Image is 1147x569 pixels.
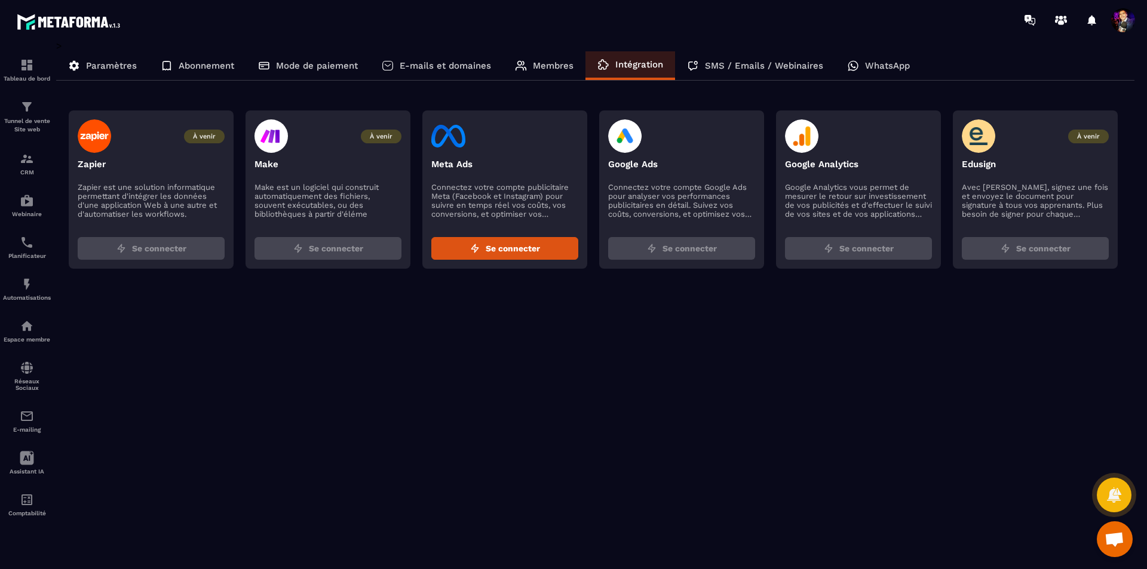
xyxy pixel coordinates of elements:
span: Se connecter [839,242,894,254]
button: Se connecter [962,237,1109,260]
p: Make [254,159,401,170]
p: Réseaux Sociaux [3,378,51,391]
img: google-analytics-logo.594682c4.svg [785,119,819,153]
p: Mode de paiement [276,60,358,71]
a: formationformationTableau de bord [3,49,51,91]
p: Edusign [962,159,1109,170]
p: Comptabilité [3,510,51,516]
img: zap.8ac5aa27.svg [293,244,303,253]
p: Webinaire [3,211,51,217]
a: schedulerschedulerPlanificateur [3,226,51,268]
p: WhatsApp [865,60,910,71]
img: accountant [20,493,34,507]
img: email [20,409,34,423]
p: Avec [PERSON_NAME], signez une fois et envoyez le document pour signature à tous vos apprenants. ... [962,183,1109,219]
p: Planificateur [3,253,51,259]
img: formation [20,100,34,114]
p: Paramètres [86,60,137,71]
a: automationsautomationsAutomatisations [3,268,51,310]
img: edusign-logo.5fe905fa.svg [962,119,996,153]
span: À venir [361,130,401,143]
img: zapier-logo.003d59f5.svg [78,119,112,153]
img: make-logo.47d65c36.svg [254,119,288,153]
p: Zapier est une solution informatique permettant d'intégrer les données d'une application Web à un... [78,183,225,219]
p: Meta Ads [431,159,578,170]
p: E-mailing [3,426,51,433]
p: Intégration [615,59,663,70]
a: formationformationCRM [3,143,51,184]
p: Automatisations [3,294,51,301]
a: automationsautomationsEspace membre [3,310,51,352]
a: Assistant IA [3,442,51,484]
div: > [56,40,1135,287]
p: Tunnel de vente Site web [3,117,51,134]
p: Tableau de bord [3,75,51,82]
span: Se connecter [663,242,717,254]
p: Google Ads [608,159,755,170]
p: Connectez votre compte publicitaire Meta (Facebook et Instagram) pour suivre en temps réel vos co... [431,183,578,219]
span: À venir [1068,130,1109,143]
p: SMS / Emails / Webinaires [705,60,823,71]
img: formation [20,58,34,72]
button: Se connecter [78,237,225,260]
span: Se connecter [132,242,186,254]
p: Google Analytics vous permet de mesurer le retour sur investissement de vos publicités et d'effec... [785,183,932,219]
button: Se connecter [431,237,578,260]
button: Se connecter [785,237,932,260]
p: Connectez votre compte Google Ads pour analyser vos performances publicitaires en détail. Suivez ... [608,183,755,219]
p: Make est un logiciel qui construit automatiquement des fichiers, souvent exécutables, ou des bibl... [254,183,401,219]
a: automationsautomationsWebinaire [3,184,51,226]
p: Zapier [78,159,225,170]
a: social-networksocial-networkRéseaux Sociaux [3,352,51,400]
span: Se connecter [1016,242,1071,254]
img: social-network [20,361,34,375]
button: Se connecter [254,237,401,260]
p: Assistant IA [3,468,51,475]
button: Se connecter [608,237,755,260]
span: Se connecter [309,242,363,254]
img: automations [20,319,34,333]
p: Espace membre [3,336,51,343]
img: automations [20,193,34,208]
img: logo [17,11,124,33]
p: Google Analytics [785,159,932,170]
img: facebook-logo.eb727249.svg [431,119,465,153]
div: Ouvrir le chat [1097,521,1133,557]
p: CRM [3,169,51,176]
p: E-mails et domaines [400,60,491,71]
a: accountantaccountantComptabilité [3,484,51,525]
span: À venir [184,130,225,143]
p: Abonnement [179,60,234,71]
span: Se connecter [486,242,540,254]
img: formation [20,152,34,166]
img: zap.8ac5aa27.svg [824,244,833,253]
img: automations [20,277,34,291]
img: google-ads-logo.4cdbfafa.svg [608,119,642,153]
img: zap.8ac5aa27.svg [1001,244,1010,253]
img: zap.8ac5aa27.svg [647,244,657,253]
p: Membres [533,60,573,71]
img: scheduler [20,235,34,250]
img: zap.8ac5aa27.svg [470,244,480,253]
a: formationformationTunnel de vente Site web [3,91,51,143]
img: zap.8ac5aa27.svg [116,244,126,253]
a: emailemailE-mailing [3,400,51,442]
